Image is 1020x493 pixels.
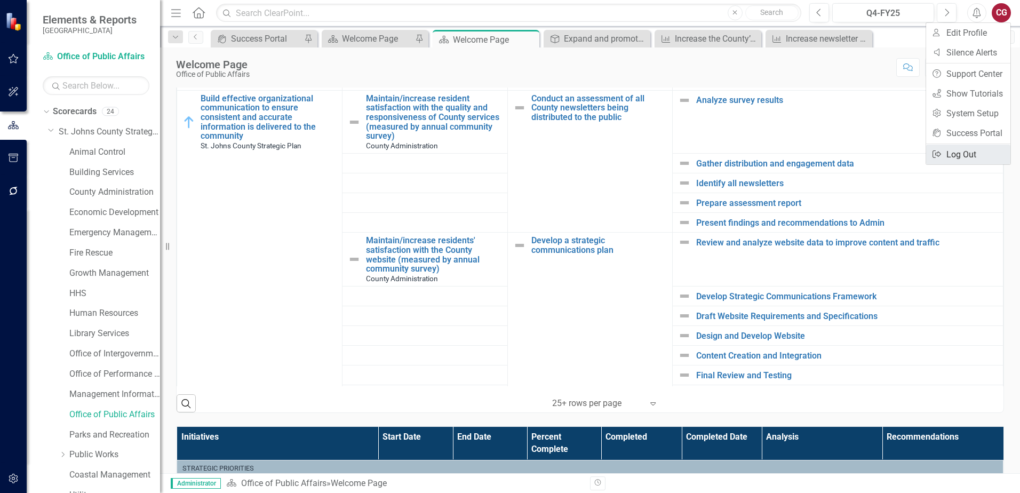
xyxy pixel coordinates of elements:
[43,51,149,63] a: Office of Public Affairs
[171,478,221,489] span: Administrator
[673,90,1003,154] td: Double-Click to Edit Right Click for Context Menu
[69,267,160,280] a: Growth Management
[182,116,195,129] img: In Progress
[176,70,250,78] div: Office of Public Affairs
[926,23,1010,43] a: Edit Profile
[673,326,1003,346] td: Double-Click to Edit Right Click for Context Menu
[673,173,1003,193] td: Double-Click to Edit Right Click for Context Menu
[696,371,998,380] a: Final Review and Testing
[678,349,691,362] img: Not Defined
[786,32,870,45] div: Increase newsletter distribution as compared to industry averages annually
[176,59,250,70] div: Welcome Page
[678,290,691,303] img: Not Defined
[348,116,361,129] img: Not Defined
[696,198,998,208] a: Prepare assessment report
[678,177,691,189] img: Not Defined
[531,236,667,255] a: Develop a strategic communications plan
[564,32,648,45] div: Expand and promote volunteer opportunities to enhance citizen participation in County programs an...
[69,328,160,340] a: Library Services
[507,233,673,405] td: Double-Click to Edit Right Click for Context Menu
[673,213,1003,233] td: Double-Click to Edit Right Click for Context Menu
[348,253,361,266] img: Not Defined
[53,106,97,118] a: Scorecards
[696,331,998,341] a: Design and Develop Website
[745,5,799,20] button: Search
[69,247,160,259] a: Fire Rescue
[546,32,648,45] a: Expand and promote volunteer opportunities to enhance citizen participation in County programs an...
[678,94,691,107] img: Not Defined
[992,3,1011,22] button: CG
[69,449,160,461] a: Public Works
[366,236,502,273] a: Maintain/increase residents' satisfaction with the County website (measured by annual community s...
[69,409,160,421] a: Office of Public Affairs
[5,12,24,30] img: ClearPoint Strategy
[366,274,438,283] span: County Administration
[832,3,934,22] button: Q4-FY25
[342,233,507,287] td: Double-Click to Edit Right Click for Context Menu
[231,32,301,45] div: Success Portal
[69,348,160,360] a: Office of Intergovernmental Affairs
[331,478,387,488] div: Welcome Page
[696,238,998,248] a: Review and analyze website data to improve content and traffic
[201,141,301,150] span: St. Johns County Strategic Plan
[926,123,1010,143] a: Success Portal
[69,146,160,158] a: Animal Control
[675,32,759,45] div: Increase the County’s mobile app subscribers
[226,478,582,490] div: »
[673,385,1003,405] td: Double-Click to Edit Right Click for Context Menu
[678,329,691,342] img: Not Defined
[213,32,301,45] a: Success Portal
[531,94,667,122] a: Conduct an assessment of all County newsletters being distributed to the public
[216,4,801,22] input: Search ClearPoint...
[43,26,137,35] small: [GEOGRAPHIC_DATA]
[678,236,691,249] img: Not Defined
[678,216,691,229] img: Not Defined
[678,309,691,322] img: Not Defined
[366,141,438,150] span: County Administration
[657,32,759,45] a: Increase the County’s mobile app subscribers
[696,96,998,105] a: Analyze survey results
[673,193,1003,213] td: Double-Click to Edit Right Click for Context Menu
[678,369,691,381] img: Not Defined
[177,90,342,405] td: Double-Click to Edit Right Click for Context Menu
[673,154,1003,173] td: Double-Click to Edit Right Click for Context Menu
[926,84,1010,104] a: Show Tutorials
[673,346,1003,365] td: Double-Click to Edit Right Click for Context Menu
[342,32,412,45] div: Welcome Page
[513,101,526,114] img: Not Defined
[241,478,326,488] a: Office of Public Affairs
[69,469,160,481] a: Coastal Management
[678,196,691,209] img: Not Defined
[69,186,160,198] a: County Administration
[926,104,1010,123] a: System Setup
[696,159,998,169] a: Gather distribution and engagement data
[182,464,998,473] div: Strategic Priorities
[43,13,137,26] span: Elements & Reports
[760,8,783,17] span: Search
[673,365,1003,385] td: Double-Click to Edit Right Click for Context Menu
[673,287,1003,306] td: Double-Click to Edit Right Click for Context Menu
[926,43,1010,62] a: Silence Alerts
[69,206,160,219] a: Economic Development
[342,90,507,154] td: Double-Click to Edit Right Click for Context Menu
[836,7,930,20] div: Q4-FY25
[69,227,160,239] a: Emergency Management
[69,307,160,320] a: Human Resources
[696,218,998,228] a: Present findings and recommendations to Admin
[696,292,998,301] a: Develop Strategic Communications Framework
[43,76,149,95] input: Search Below...
[453,33,537,46] div: Welcome Page
[678,157,691,170] img: Not Defined
[673,233,1003,287] td: Double-Click to Edit Right Click for Context Menu
[69,288,160,300] a: HHS
[673,306,1003,326] td: Double-Click to Edit Right Click for Context Menu
[366,94,502,141] a: Maintain/increase resident satisfaction with the quality and responsiveness of County services (m...
[768,32,870,45] a: Increase newsletter distribution as compared to industry averages annually
[513,239,526,252] img: Not Defined
[69,166,160,179] a: Building Services
[926,145,1010,164] a: Log Out
[102,107,119,116] div: 24
[507,90,673,233] td: Double-Click to Edit Right Click for Context Menu
[696,351,998,361] a: Content Creation and Integration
